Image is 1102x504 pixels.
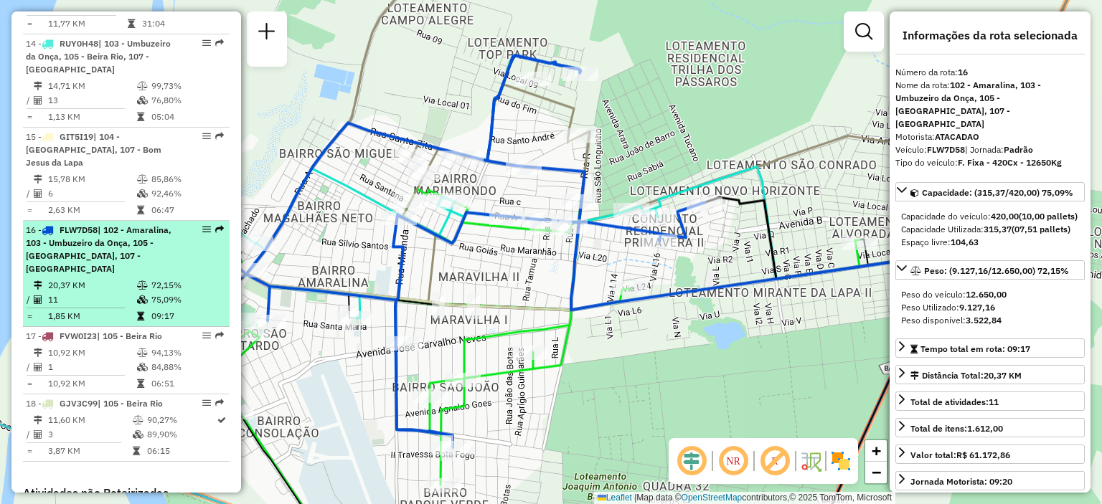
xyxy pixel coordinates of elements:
[895,418,1085,437] a: Total de itens:1.612,00
[47,444,132,458] td: 3,87 KM
[137,281,148,290] i: % de utilização do peso
[137,189,148,198] i: % de utilização da cubagem
[895,391,1085,411] a: Total de atividades:11
[215,331,224,340] em: Rota exportada
[34,281,42,290] i: Distância Total
[137,175,148,184] i: % de utilização do peso
[935,131,979,142] strong: ATACADAO
[137,96,148,105] i: % de utilização da cubagem
[137,312,144,320] i: Tempo total em rota
[34,82,42,90] i: Distância Total
[895,338,1085,358] a: Tempo total em rota: 09:17
[26,38,171,75] span: | 103 - Umbuzeiro da Onça, 105 - Beira Rio, 107 - [GEOGRAPHIC_DATA]
[682,493,743,503] a: OpenStreetMap
[26,131,161,168] span: 15 -
[924,265,1069,276] span: Peso: (9.127,16/12.650,00) 72,15%
[26,293,33,307] td: /
[47,110,136,124] td: 1,13 KM
[141,16,199,31] td: 31:04
[215,225,224,234] em: Rota exportada
[901,314,1079,327] div: Peso disponível:
[60,331,97,341] span: FVW0I23
[137,206,144,214] i: Tempo total em rota
[202,39,211,47] em: Opções
[26,110,33,124] td: =
[910,422,1003,435] div: Total de itens:
[34,363,42,371] i: Total de Atividades
[151,110,223,124] td: 05:04
[951,237,979,247] strong: 104,63
[146,413,216,427] td: 90,27%
[151,376,223,391] td: 06:51
[26,131,161,168] span: | 104 - [GEOGRAPHIC_DATA], 107 - Bom Jesus da Lapa
[137,82,148,90] i: % de utilização do peso
[26,444,33,458] td: =
[146,427,216,442] td: 89,90%
[920,343,1030,354] span: Tempo total em rota: 09:17
[958,157,1062,168] strong: F. Fixa - 420Cx - 12650Kg
[137,113,144,121] i: Tempo total em rota
[151,172,223,186] td: 85,86%
[895,365,1085,384] a: Distância Total:20,37 KM
[151,309,223,323] td: 09:17
[47,278,136,293] td: 20,37 KM
[895,471,1085,490] a: Jornada Motorista: 09:20
[202,331,211,340] em: Opções
[895,282,1085,333] div: Peso: (9.127,16/12.650,00) 72,15%
[47,93,136,108] td: 13
[253,17,281,49] a: Nova sessão e pesquisa
[872,442,881,460] span: +
[910,475,1012,488] div: Jornada Motorista: 09:20
[1019,211,1078,222] strong: (10,00 pallets)
[47,203,136,217] td: 2,63 KM
[60,224,98,235] span: FLW7D58
[927,144,965,155] strong: FLW7D58
[26,309,33,323] td: =
[910,369,1022,382] div: Distância Total:
[60,398,98,409] span: GJV3C99
[910,396,999,407] span: Total de atividades:
[799,450,822,472] img: Fluxo de ruas
[26,38,171,75] span: 14 -
[966,289,1007,300] strong: 12.650,00
[202,132,211,141] em: Opções
[47,413,132,427] td: 11,60 KM
[60,38,98,49] span: RUY0H48
[133,430,143,439] i: % de utilização da cubagem
[849,17,878,46] a: Exibir filtros
[137,363,148,371] i: % de utilização da cubagem
[34,430,42,439] i: Total de Atividades
[34,175,42,184] i: Distância Total
[137,295,148,304] i: % de utilização da cubagem
[26,398,163,409] span: 18 -
[151,203,223,217] td: 06:47
[26,376,33,391] td: =
[98,398,163,409] span: | 105 - Beira Rio
[217,416,226,424] i: Rota otimizada
[26,186,33,201] td: /
[34,189,42,198] i: Total de Atividades
[965,144,1033,155] span: | Jornada:
[674,444,709,478] span: Ocultar deslocamento
[47,376,136,391] td: 10,92 KM
[829,450,852,472] img: Exibir/Ocultar setores
[215,399,224,407] em: Rota exportada
[634,493,636,503] span: |
[47,172,136,186] td: 15,78 KM
[865,462,887,483] a: Zoom out
[215,132,224,141] em: Rota exportada
[137,348,148,357] i: % de utilização do peso
[97,331,162,341] span: | 105 - Beira Rio
[26,224,171,274] span: 16 -
[967,423,1003,434] strong: 1.612,00
[895,182,1085,201] a: Capacidade: (315,37/420,00) 75,09%
[26,224,171,274] span: | 102 - Amaralina, 103 - Umbuzeiro da Onça, 105 - [GEOGRAPHIC_DATA], 107 - [GEOGRAPHIC_DATA]
[151,79,223,93] td: 99,73%
[758,444,792,478] span: Exibir rótulo
[895,143,1085,156] div: Veículo:
[151,346,223,360] td: 94,13%
[598,493,632,503] a: Leaflet
[1004,144,1033,155] strong: Padrão
[959,302,995,313] strong: 9.127,16
[594,492,895,504] div: Map data © contributors,© 2025 TomTom, Microsoft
